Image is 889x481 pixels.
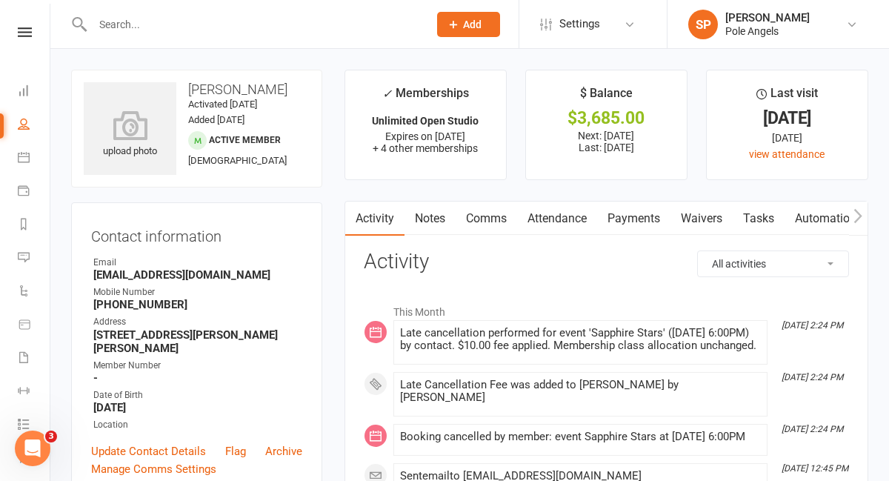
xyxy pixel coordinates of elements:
[91,222,302,245] h3: Contact information
[725,11,810,24] div: [PERSON_NAME]
[345,202,404,236] a: Activity
[382,87,392,101] i: ✓
[720,130,854,146] div: [DATE]
[225,442,246,460] a: Flag
[539,110,673,126] div: $3,685.00
[385,130,465,142] span: Expires on [DATE]
[580,84,633,110] div: $ Balance
[539,130,673,153] p: Next: [DATE] Last: [DATE]
[517,202,597,236] a: Attendance
[84,82,310,97] h3: [PERSON_NAME]
[782,372,843,382] i: [DATE] 2:24 PM
[782,320,843,331] i: [DATE] 2:24 PM
[84,110,176,159] div: upload photo
[18,309,51,342] a: Product Sales
[91,442,206,460] a: Update Contact Details
[18,176,51,209] a: Payments
[782,463,848,474] i: [DATE] 12:45 PM
[749,148,825,160] a: view attendance
[18,76,51,109] a: Dashboard
[372,115,479,127] strong: Unlimited Open Studio
[559,7,600,41] span: Settings
[373,142,478,154] span: + 4 other memberships
[785,202,873,236] a: Automations
[437,12,500,37] button: Add
[93,268,302,282] strong: [EMAIL_ADDRESS][DOMAIN_NAME]
[733,202,785,236] a: Tasks
[670,202,733,236] a: Waivers
[93,401,302,414] strong: [DATE]
[463,19,482,30] span: Add
[782,424,843,434] i: [DATE] 2:24 PM
[18,209,51,242] a: Reports
[456,202,517,236] a: Comms
[688,10,718,39] div: SP
[45,431,57,442] span: 3
[756,84,818,110] div: Last visit
[400,379,761,404] div: Late Cancellation Fee was added to [PERSON_NAME] by [PERSON_NAME]
[93,298,302,311] strong: [PHONE_NUMBER]
[188,99,257,110] time: Activated [DATE]
[93,359,302,373] div: Member Number
[209,135,281,145] span: Active member
[400,431,761,443] div: Booking cancelled by member: event Sapphire Stars at [DATE] 6:00PM
[93,315,302,329] div: Address
[265,442,302,460] a: Archive
[18,142,51,176] a: Calendar
[597,202,670,236] a: Payments
[400,327,761,352] div: Late cancellation performed for event 'Sapphire Stars' ([DATE] 6:00PM) by contact. $10.00 fee app...
[93,388,302,402] div: Date of Birth
[91,460,216,478] a: Manage Comms Settings
[725,24,810,38] div: Pole Angels
[364,251,849,273] h3: Activity
[93,285,302,299] div: Mobile Number
[382,84,469,111] div: Memberships
[364,296,849,320] li: This Month
[720,110,854,126] div: [DATE]
[18,109,51,142] a: People
[15,431,50,466] iframe: Intercom live chat
[93,371,302,385] strong: -
[93,418,302,432] div: Location
[88,14,418,35] input: Search...
[404,202,456,236] a: Notes
[93,328,302,355] strong: [STREET_ADDRESS][PERSON_NAME][PERSON_NAME]
[188,114,244,125] time: Added [DATE]
[188,155,287,166] span: [DEMOGRAPHIC_DATA]
[93,256,302,270] div: Email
